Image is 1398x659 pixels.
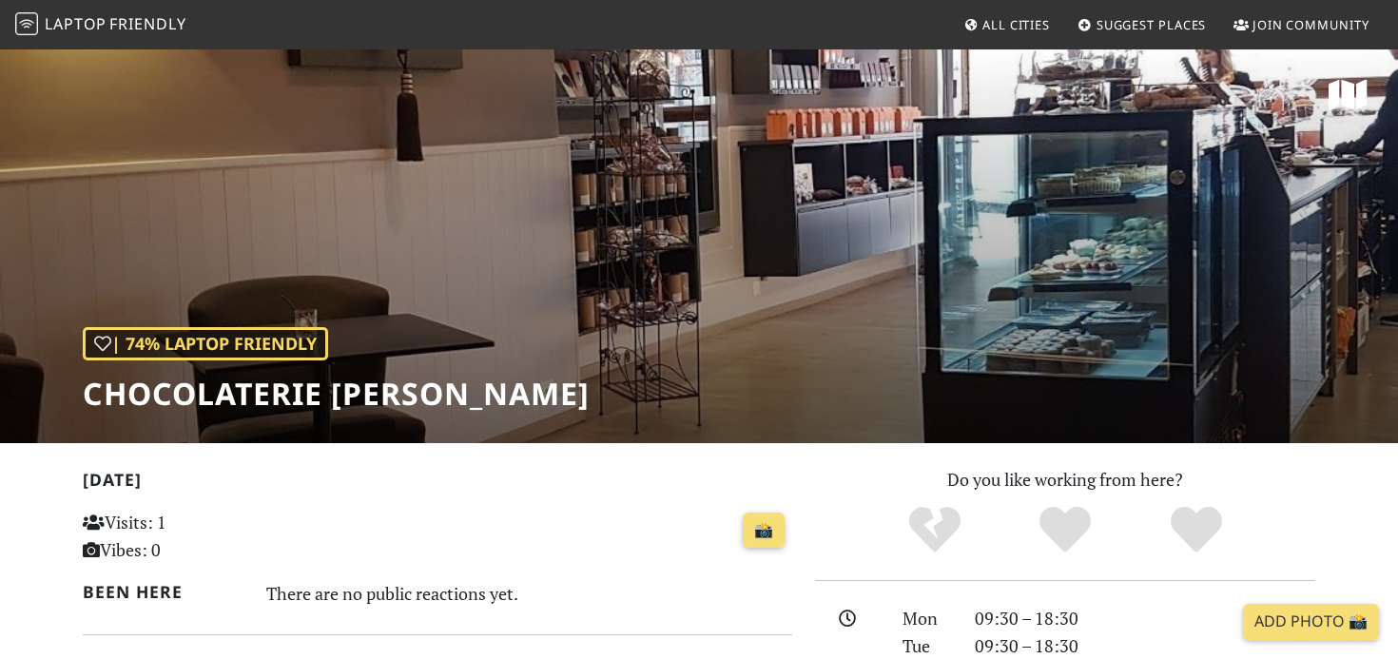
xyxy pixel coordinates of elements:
p: Visits: 1 Vibes: 0 [83,509,304,564]
a: All Cities [956,8,1058,42]
h1: Chocolaterie [PERSON_NAME] [83,376,590,412]
a: 📸 [743,513,785,549]
span: Friendly [109,13,185,34]
div: 09:30 – 18:30 [963,605,1327,632]
p: Do you like working from here? [815,466,1315,494]
a: Suggest Places [1070,8,1214,42]
h2: Been here [83,582,243,602]
a: LaptopFriendly LaptopFriendly [15,9,186,42]
div: Definitely! [1131,504,1262,556]
h2: [DATE] [83,470,792,497]
img: LaptopFriendly [15,12,38,35]
div: Yes [1000,504,1131,556]
span: Suggest Places [1097,16,1207,33]
span: Laptop [45,13,107,34]
a: Add Photo 📸 [1243,604,1379,640]
div: There are no public reactions yet. [266,578,793,609]
span: Join Community [1252,16,1369,33]
a: Join Community [1226,8,1377,42]
span: All Cities [982,16,1050,33]
div: Mon [891,605,963,632]
div: No [869,504,1000,556]
div: | 74% Laptop Friendly [83,327,328,360]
